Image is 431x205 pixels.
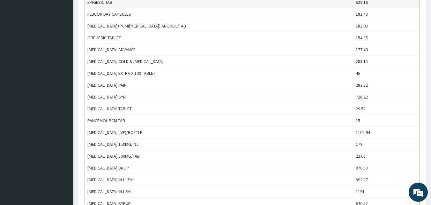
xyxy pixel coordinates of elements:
[353,32,420,44] td: 154.35
[85,67,353,79] td: [MEDICAL_DATA] EXTRA X 100 TABLET
[33,36,107,44] div: Chat with us now
[3,137,122,159] textarea: Type your message and hit 'Enter'
[85,174,353,186] td: [MEDICAL_DATA] INJ 15ML
[353,91,420,103] td: 728.22
[353,56,420,67] td: 283.15
[85,56,353,67] td: [MEDICAL_DATA] COLD & [MEDICAL_DATA]
[85,8,353,20] td: FLUCOR DAY CAPSULES
[85,162,353,174] td: [MEDICAL_DATA] DROP
[12,32,26,48] img: d_794563401_company_1708531726252_794563401
[353,162,420,174] td: 870.53
[85,32,353,44] td: ORPHESIC TABLET
[85,150,353,162] td: [MEDICAL_DATA] 500MG/TAB
[37,62,88,126] span: We're online!
[85,103,353,115] td: [MEDICAL_DATA] TABLET
[353,138,420,150] td: 179
[85,20,353,32] td: [MEDICAL_DATA]+PCM([MEDICAL_DATA]) ANOROL/TAB
[85,91,353,103] td: [MEDICAL_DATA] SYR
[105,3,120,19] div: Minimize live chat window
[353,79,420,91] td: 283.32
[85,186,353,198] td: [MEDICAL_DATA] INJ 2ML
[85,79,353,91] td: [MEDICAL_DATA] PAIN
[353,20,420,32] td: 181.08
[353,150,420,162] td: 22.63
[85,127,353,138] td: [MEDICAL_DATA] (IVF)/BOTTLE
[353,115,420,127] td: 15
[85,138,353,150] td: [MEDICAL_DATA] 150MG/INJ
[353,67,420,79] td: 45
[85,115,353,127] td: PANCEMOL PCM TAB
[353,8,420,20] td: 181.43
[353,127,420,138] td: 1104.94
[353,186,420,198] td: 1191
[85,44,353,56] td: [MEDICAL_DATA] ADVANCE
[353,44,420,56] td: 177.40
[353,174,420,186] td: 892.87
[353,103,420,115] td: 29.58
